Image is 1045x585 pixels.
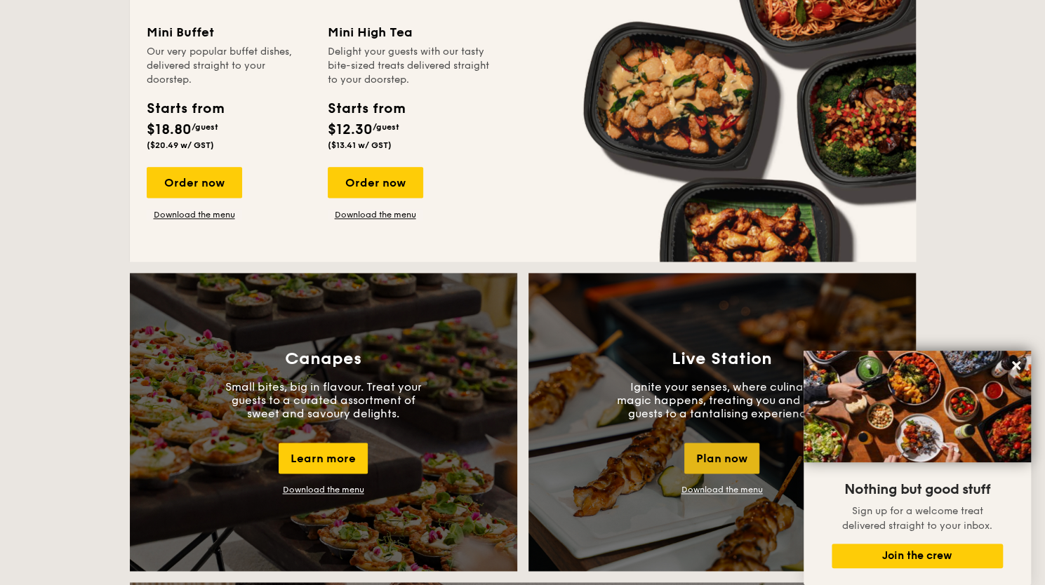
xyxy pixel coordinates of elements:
div: Mini Buffet [147,22,311,42]
h3: Live Station [672,349,772,369]
button: Close [1005,354,1027,377]
a: Download the menu [147,209,242,220]
p: Small bites, big in flavour. Treat your guests to a curated assortment of sweet and savoury delig... [218,380,429,420]
div: Starts from [147,98,223,119]
span: ($20.49 w/ GST) [147,140,214,150]
div: Starts from [328,98,404,119]
img: DSC07876-Edit02-Large.jpeg [804,351,1031,462]
div: Order now [328,167,423,198]
p: Ignite your senses, where culinary magic happens, treating you and your guests to a tantalising e... [617,380,827,420]
div: Plan now [684,443,759,473]
a: Download the menu [283,485,364,495]
a: Download the menu [681,485,763,495]
div: Order now [147,167,242,198]
button: Join the crew [832,544,1003,568]
div: Our very popular buffet dishes, delivered straight to your doorstep. [147,45,311,87]
a: Download the menu [328,209,423,220]
div: Learn more [279,443,368,473]
h3: Canapes [285,349,361,369]
span: /guest [192,122,218,132]
span: /guest [373,122,399,132]
span: Sign up for a welcome treat delivered straight to your inbox. [842,505,992,532]
span: $12.30 [328,121,373,138]
span: Nothing but good stuff [844,481,990,498]
div: Mini High Tea [328,22,492,42]
span: ($13.41 w/ GST) [328,140,392,150]
div: Delight your guests with our tasty bite-sized treats delivered straight to your doorstep. [328,45,492,87]
span: $18.80 [147,121,192,138]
